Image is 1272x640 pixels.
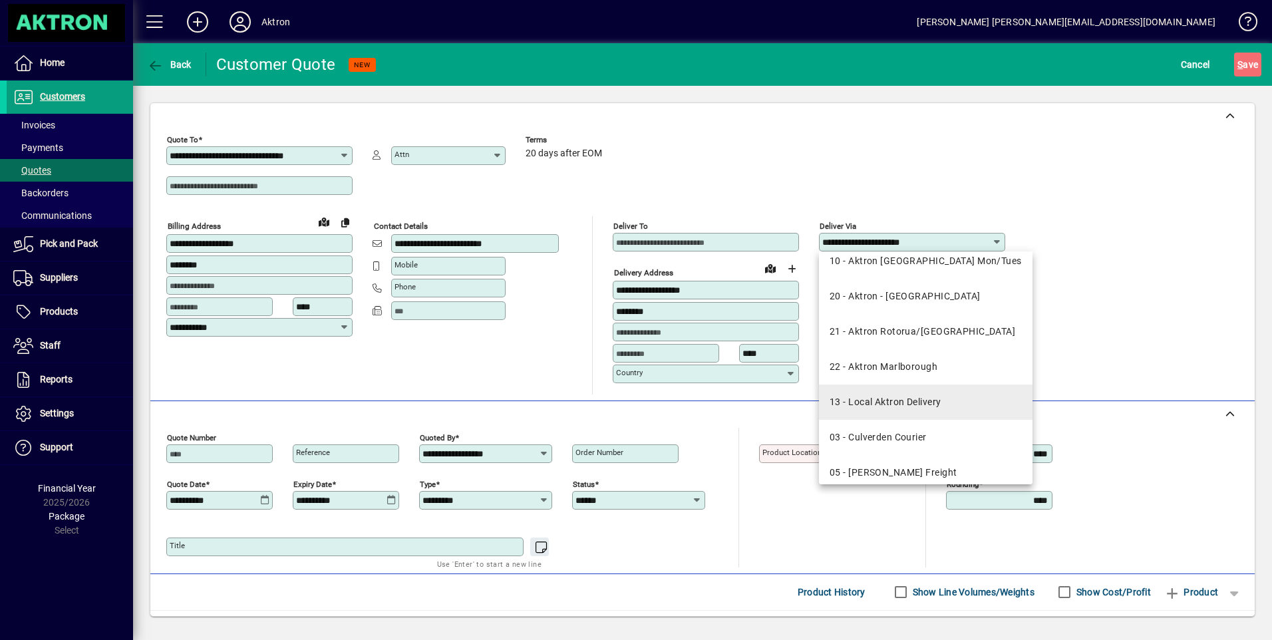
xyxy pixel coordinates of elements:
[170,541,185,550] mat-label: Title
[296,448,330,457] mat-label: Reference
[575,448,623,457] mat-label: Order number
[437,556,542,571] mat-hint: Use 'Enter' to start a new line
[395,282,416,291] mat-label: Phone
[910,585,1034,599] label: Show Line Volumes/Weights
[573,479,595,488] mat-label: Status
[798,581,866,603] span: Product History
[13,120,55,130] span: Invoices
[1181,54,1210,75] span: Cancel
[13,188,69,198] span: Backorders
[1237,54,1258,75] span: ave
[7,363,133,397] a: Reports
[7,182,133,204] a: Backorders
[40,57,65,68] span: Home
[40,408,74,418] span: Settings
[176,10,219,34] button: Add
[133,53,206,77] app-page-header-button: Back
[830,360,937,374] div: 22 - Aktron Marlborough
[261,11,290,33] div: Aktron
[1158,580,1225,604] button: Product
[7,114,133,136] a: Invoices
[420,479,436,488] mat-label: Type
[40,374,73,385] span: Reports
[819,314,1033,349] mat-option: 21 - Aktron Rotorua/Tauranga
[1074,585,1151,599] label: Show Cost/Profit
[760,257,781,279] a: View on map
[49,511,84,522] span: Package
[830,289,981,303] div: 20 - Aktron - [GEOGRAPHIC_DATA]
[40,442,73,452] span: Support
[395,260,418,269] mat-label: Mobile
[781,258,802,279] button: Choose address
[819,349,1033,385] mat-option: 22 - Aktron Marlborough
[819,420,1033,455] mat-option: 03 - Culverden Courier
[1237,59,1243,70] span: S
[40,238,98,249] span: Pick and Pack
[144,53,195,77] button: Back
[7,261,133,295] a: Suppliers
[40,306,78,317] span: Products
[819,455,1033,490] mat-option: 05 - Fletcher Freight
[820,222,856,231] mat-label: Deliver via
[313,211,335,232] a: View on map
[7,136,133,159] a: Payments
[830,466,957,480] div: 05 - [PERSON_NAME] Freight
[830,430,927,444] div: 03 - Culverden Courier
[526,136,605,144] span: Terms
[830,395,941,409] div: 13 - Local Aktron Delivery
[293,479,332,488] mat-label: Expiry date
[7,47,133,80] a: Home
[13,165,51,176] span: Quotes
[7,204,133,227] a: Communications
[167,432,216,442] mat-label: Quote number
[167,135,198,144] mat-label: Quote To
[7,228,133,261] a: Pick and Pack
[7,431,133,464] a: Support
[420,432,455,442] mat-label: Quoted by
[40,91,85,102] span: Customers
[819,385,1033,420] mat-option: 13 - Local Aktron Delivery
[7,159,133,182] a: Quotes
[762,448,822,457] mat-label: Product location
[526,148,602,159] span: 20 days after EOM
[792,580,871,604] button: Product History
[613,222,648,231] mat-label: Deliver To
[7,295,133,329] a: Products
[354,61,371,69] span: NEW
[1178,53,1213,77] button: Cancel
[40,340,61,351] span: Staff
[13,142,63,153] span: Payments
[335,212,356,233] button: Copy to Delivery address
[167,479,206,488] mat-label: Quote date
[1229,3,1255,46] a: Knowledge Base
[13,210,92,221] span: Communications
[830,325,1015,339] div: 21 - Aktron Rotorua/[GEOGRAPHIC_DATA]
[7,329,133,363] a: Staff
[7,397,133,430] a: Settings
[819,279,1033,314] mat-option: 20 - Aktron - Auckland
[216,54,336,75] div: Customer Quote
[1234,53,1261,77] button: Save
[40,272,78,283] span: Suppliers
[917,11,1215,33] div: [PERSON_NAME] [PERSON_NAME][EMAIL_ADDRESS][DOMAIN_NAME]
[830,254,1022,268] div: 10 - Aktron [GEOGRAPHIC_DATA] Mon/Tues
[219,10,261,34] button: Profile
[147,59,192,70] span: Back
[616,368,643,377] mat-label: Country
[1164,581,1218,603] span: Product
[819,243,1033,279] mat-option: 10 - Aktron North Island Mon/Tues
[38,483,96,494] span: Financial Year
[395,150,409,159] mat-label: Attn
